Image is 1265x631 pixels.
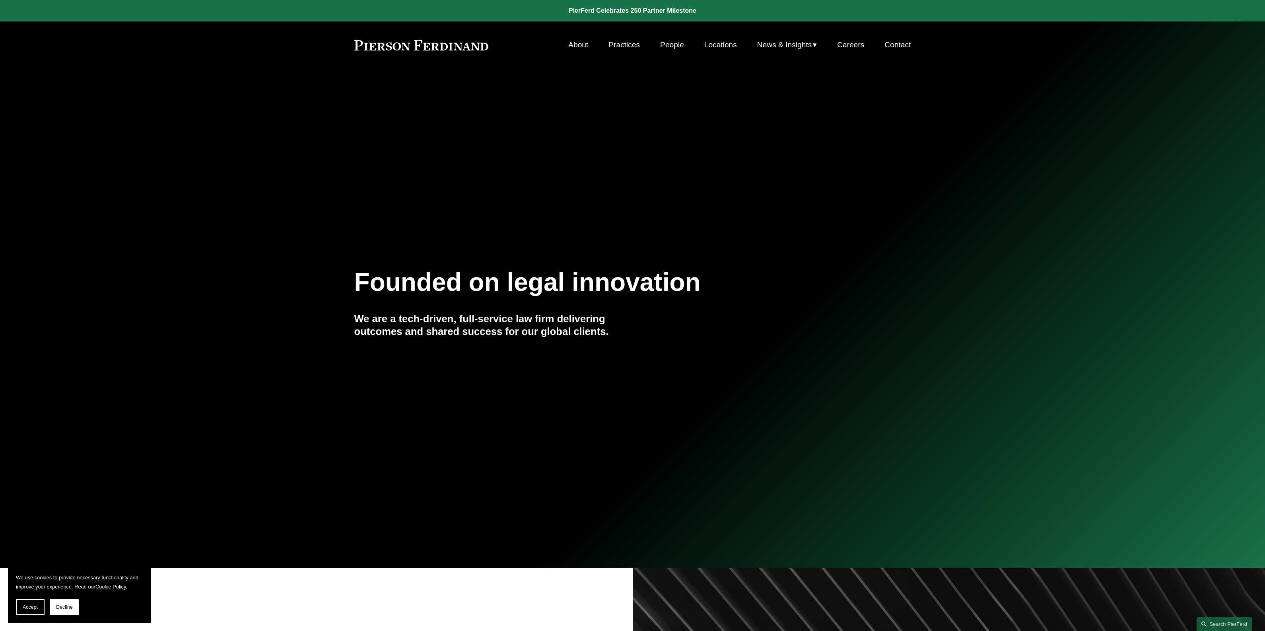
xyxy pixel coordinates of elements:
a: Careers [837,37,864,52]
button: Accept [16,599,45,615]
h1: Founded on legal innovation [354,268,818,297]
span: News & Insights [757,38,812,52]
a: Contact [884,37,911,52]
span: Decline [56,604,73,610]
section: Cookie banner [8,565,151,623]
a: Search this site [1197,617,1252,631]
button: Decline [50,599,79,615]
a: Locations [704,37,737,52]
a: Practices [608,37,640,52]
a: folder dropdown [757,37,817,52]
p: We use cookies to provide necessary functionality and improve your experience. Read our . [16,573,143,591]
span: Accept [23,604,38,610]
a: About [568,37,588,52]
a: People [660,37,684,52]
a: Cookie Policy [95,584,126,590]
h4: We are a tech-driven, full-service law firm delivering outcomes and shared success for our global... [354,312,633,338]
